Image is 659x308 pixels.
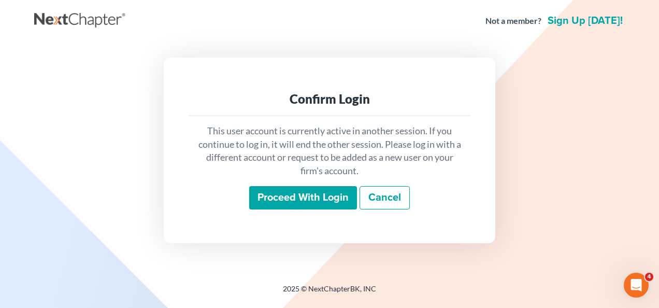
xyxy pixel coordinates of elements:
[645,273,653,281] span: 4
[249,186,357,210] input: Proceed with login
[360,186,410,210] a: Cancel
[624,273,649,298] iframe: Intercom live chat
[546,16,625,26] a: Sign up [DATE]!
[197,91,462,107] div: Confirm Login
[197,124,462,178] p: This user account is currently active in another session. If you continue to log in, it will end ...
[34,284,625,302] div: 2025 © NextChapterBK, INC
[485,15,541,27] strong: Not a member?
